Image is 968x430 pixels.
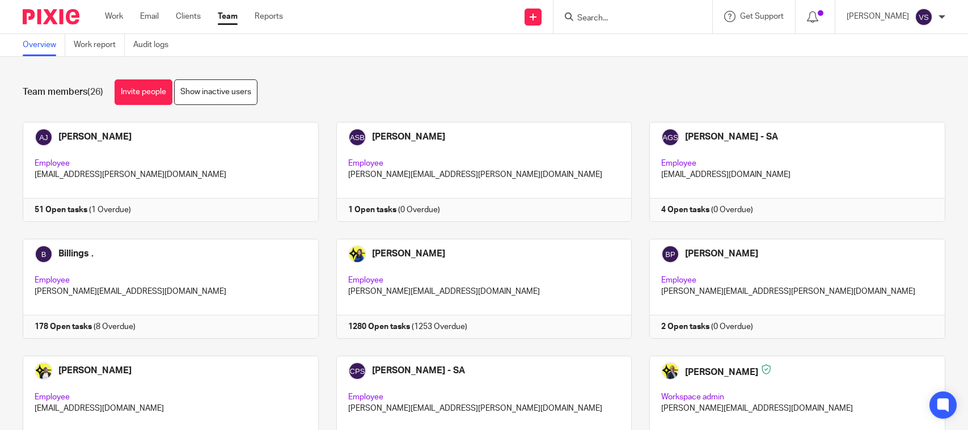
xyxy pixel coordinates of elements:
p: [PERSON_NAME] [847,11,909,22]
a: Email [140,11,159,22]
span: (26) [87,87,103,96]
img: svg%3E [915,8,933,26]
a: Work report [74,34,125,56]
a: Audit logs [133,34,177,56]
a: Show inactive users [174,79,257,105]
input: Search [576,14,678,24]
a: Clients [176,11,201,22]
h1: Team members [23,86,103,98]
a: Overview [23,34,65,56]
a: Reports [255,11,283,22]
a: Invite people [115,79,172,105]
span: Get Support [740,12,784,20]
a: Work [105,11,123,22]
a: Team [218,11,238,22]
img: Pixie [23,9,79,24]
